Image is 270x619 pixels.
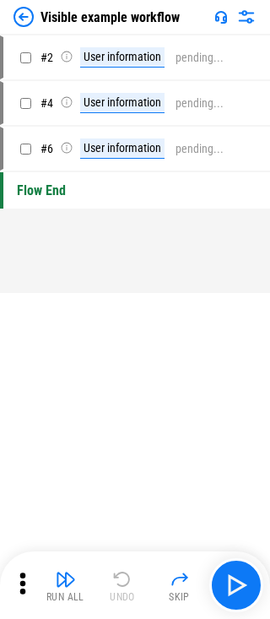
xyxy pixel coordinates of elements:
[40,51,53,64] span: # 2
[80,47,165,68] div: User information
[40,9,180,25] div: Visible example workflow
[175,97,224,110] div: pending...
[223,572,250,599] img: Main button
[40,142,53,155] span: # 6
[169,592,190,602] div: Skip
[13,7,34,27] img: Back
[80,93,165,113] div: User information
[40,96,53,110] span: # 4
[214,10,228,24] img: Support
[175,143,224,155] div: pending...
[175,52,224,64] div: pending...
[46,592,84,602] div: Run All
[170,569,190,589] img: Skip
[39,565,93,605] button: Run All
[236,7,256,27] img: Settings menu
[80,138,165,159] div: User information
[56,569,76,589] img: Run All
[153,565,207,605] button: Skip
